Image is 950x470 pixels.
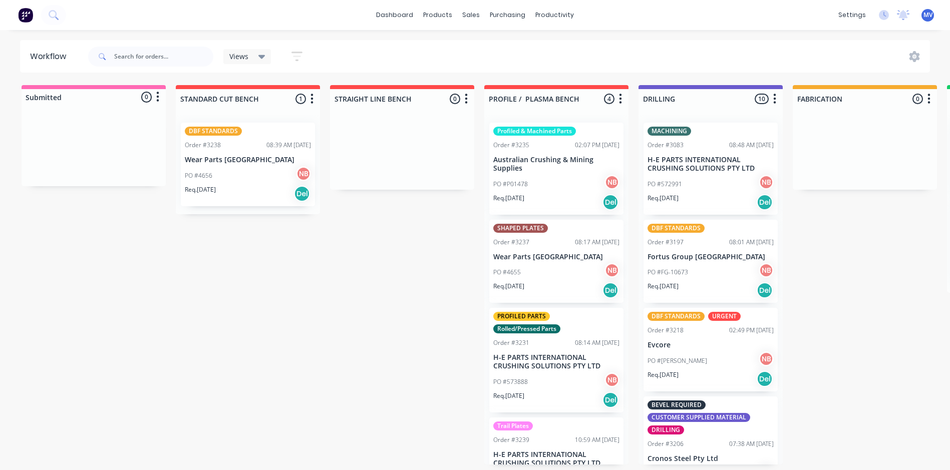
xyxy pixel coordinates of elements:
div: BEVEL REQUIRED [648,400,706,409]
p: Wear Parts [GEOGRAPHIC_DATA] [493,253,619,261]
div: SHAPED PLATESOrder #323708:17 AM [DATE]Wear Parts [GEOGRAPHIC_DATA]PO #4655NBReq.[DATE]Del [489,220,623,303]
div: Del [602,392,618,408]
div: NB [759,263,774,278]
div: DRILLING [648,425,684,434]
div: NB [604,372,619,387]
div: DBF STANDARDSOrder #323808:39 AM [DATE]Wear Parts [GEOGRAPHIC_DATA]PO #4656NBReq.[DATE]Del [181,123,315,206]
div: Order #3218 [648,326,684,335]
div: URGENT [708,312,741,321]
div: Trail Plates [493,421,533,430]
p: Req. [DATE] [185,185,216,194]
div: Order #3238 [185,141,221,150]
div: Order #3206 [648,439,684,448]
p: H-E PARTS INTERNATIONAL CRUSHING SOLUTIONS PTY LTD [493,353,619,370]
div: Del [294,186,310,202]
div: NB [604,263,619,278]
span: Views [229,51,248,62]
div: Profiled & Machined Parts [493,127,576,136]
div: DBF STANDARDSURGENTOrder #321802:49 PM [DATE]EvcorePO #[PERSON_NAME]NBReq.[DATE]Del [644,308,778,391]
p: H-E PARTS INTERNATIONAL CRUSHING SOLUTIONS PTY LTD [648,156,774,173]
p: PO #4656 [185,171,212,180]
p: PO #FG-10673 [648,268,688,277]
p: Req. [DATE] [493,391,524,400]
div: purchasing [485,8,530,23]
div: productivity [530,8,579,23]
p: Fortus Group [GEOGRAPHIC_DATA] [648,253,774,261]
div: SHAPED PLATES [493,224,548,233]
p: Req. [DATE] [493,194,524,203]
div: 08:17 AM [DATE] [575,238,619,247]
div: 10:59 AM [DATE] [575,435,619,444]
p: Req. [DATE] [648,370,679,379]
div: PROFILED PARTS [493,312,550,321]
div: Del [757,371,773,387]
div: Order #3235 [493,141,529,150]
div: Del [757,194,773,210]
div: 02:07 PM [DATE] [575,141,619,150]
p: Australian Crushing & Mining Supplies [493,156,619,173]
div: 08:39 AM [DATE] [266,141,311,150]
div: NB [604,175,619,190]
p: Evcore [648,341,774,349]
div: NB [296,166,311,181]
p: PO #572991 [648,180,682,189]
div: DBF STANDARDS [648,224,705,233]
div: Workflow [30,51,71,63]
div: DBF STANDARDS [648,312,705,321]
div: Rolled/Pressed Parts [493,324,560,333]
div: sales [457,8,485,23]
p: PO #[PERSON_NAME] [648,356,707,365]
div: Profiled & Machined PartsOrder #323502:07 PM [DATE]Australian Crushing & Mining SuppliesPO #P0147... [489,123,623,215]
p: H-E PARTS INTERNATIONAL CRUSHING SOLUTIONS PTY LTD [493,450,619,467]
div: Order #3239 [493,435,529,444]
p: Req. [DATE] [648,194,679,203]
p: Req. [DATE] [493,282,524,291]
a: dashboard [371,8,418,23]
p: PO #P01478 [493,180,528,189]
input: Search for orders... [114,47,213,67]
div: 07:38 AM [DATE] [729,439,774,448]
div: 08:48 AM [DATE] [729,141,774,150]
div: 08:01 AM [DATE] [729,238,774,247]
div: MACHINING [648,127,691,136]
div: Order #3197 [648,238,684,247]
div: NB [759,175,774,190]
p: Cronos Steel Pty Ltd [648,454,774,463]
div: Del [602,282,618,298]
img: Factory [18,8,33,23]
div: products [418,8,457,23]
p: Req. [DATE] [648,282,679,291]
div: Del [602,194,618,210]
div: DBF STANDARDSOrder #319708:01 AM [DATE]Fortus Group [GEOGRAPHIC_DATA]PO #FG-10673NBReq.[DATE]Del [644,220,778,303]
div: CUSTOMER SUPPLIED MATERIAL [648,413,750,422]
span: MV [923,11,932,20]
p: PO #4655 [493,268,521,277]
div: 08:14 AM [DATE] [575,338,619,347]
p: Wear Parts [GEOGRAPHIC_DATA] [185,156,311,164]
div: NB [759,351,774,366]
div: Order #3083 [648,141,684,150]
div: Order #3237 [493,238,529,247]
div: MACHININGOrder #308308:48 AM [DATE]H-E PARTS INTERNATIONAL CRUSHING SOLUTIONS PTY LTDPO #572991NB... [644,123,778,215]
div: 02:49 PM [DATE] [729,326,774,335]
p: PO #573888 [493,377,528,386]
div: PROFILED PARTSRolled/Pressed PartsOrder #323108:14 AM [DATE]H-E PARTS INTERNATIONAL CRUSHING SOLU... [489,308,623,412]
div: Del [757,282,773,298]
div: Order #3231 [493,338,529,347]
div: settings [833,8,871,23]
div: DBF STANDARDS [185,127,242,136]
